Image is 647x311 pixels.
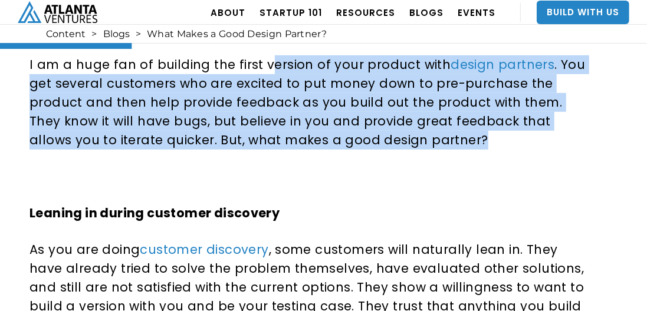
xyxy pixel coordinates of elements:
[29,55,589,150] p: I am a huge fan of building the first version of your product with . You get several customers wh...
[147,28,327,40] div: What Makes a Good Design Partner?
[92,28,97,40] div: >
[136,28,141,40] div: >
[47,28,86,40] a: Content
[140,241,268,258] a: customer discovery
[103,28,130,40] a: Blogs
[29,204,280,221] strong: Leaning in during customer discovery
[29,167,589,186] p: ‍
[537,1,629,24] a: Build With Us
[451,56,554,73] a: design partners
